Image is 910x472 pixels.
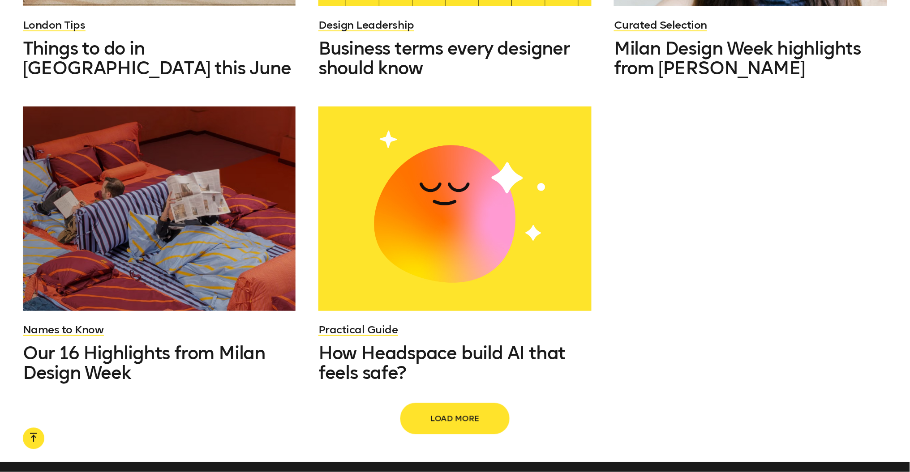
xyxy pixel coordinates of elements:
a: Curated Selection [614,18,707,31]
a: Things to do in [GEOGRAPHIC_DATA] this June [23,38,296,78]
button: Load more [401,404,509,434]
a: Milan Design Week highlights from [PERSON_NAME] [614,38,887,78]
span: Our 16 Highlights from Milan Design Week [23,342,265,383]
a: Design Leadership [318,18,414,31]
a: Our 16 Highlights from Milan Design Week [23,343,296,383]
a: Business terms every designer should know [318,38,592,78]
span: Business terms every designer should know [318,38,570,79]
a: How Headspace build AI that feels safe? [318,343,592,383]
span: Things to do in [GEOGRAPHIC_DATA] this June [23,38,291,79]
a: Practical Guide [318,323,398,336]
a: Names to Know [23,323,104,336]
span: How Headspace build AI that feels safe? [318,342,570,383]
a: London Tips [23,18,86,31]
span: Milan Design Week highlights from [PERSON_NAME] [614,38,870,79]
span: Load more [416,410,494,427]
